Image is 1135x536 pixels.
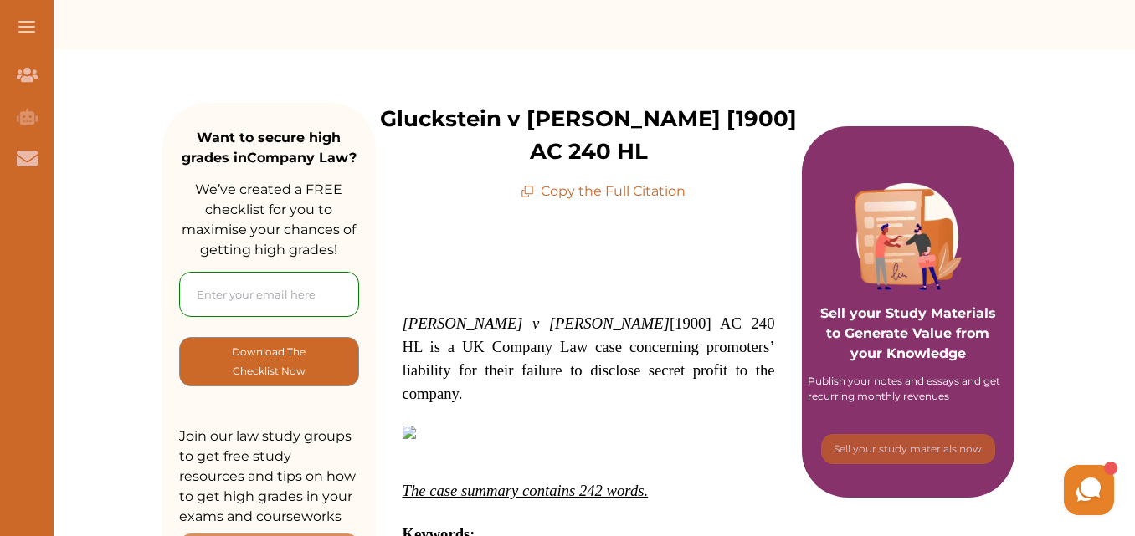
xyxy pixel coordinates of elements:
[403,314,670,332] em: [PERSON_NAME] v [PERSON_NAME]
[213,342,325,381] p: Download The Checklist Now
[808,374,1009,404] div: Publish your notes and essays and get recurring monthly revenues
[821,434,995,464] button: [object Object]
[403,314,775,402] span: [1900] AC 240 HL is a UK Company Law case concerning promoters’ liability for their failure to di...
[182,130,357,166] strong: Want to secure high grades in Company Law ?
[179,426,359,527] p: Join our law study groups to get free study resources and tips on how to get high grades in your ...
[855,183,962,290] img: Purple card image
[182,181,356,258] span: We’ve created a FREE checklist for you to maximise your chances of getting high grades!
[521,181,686,202] p: Copy the Full Citation
[403,426,775,439] img: Company-Law-feature-300x245.jpg
[179,337,359,386] button: [object Object]
[376,103,802,168] p: Gluckstein v [PERSON_NAME] [1900] AC 240 HL
[819,257,999,364] p: Sell your Study Materials to Generate Value from your Knowledge
[179,272,359,317] input: Enter your email here
[733,461,1118,519] iframe: HelpCrunch
[834,442,982,457] p: Sell your study materials now
[403,482,649,499] em: The case summary contains 242 words.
